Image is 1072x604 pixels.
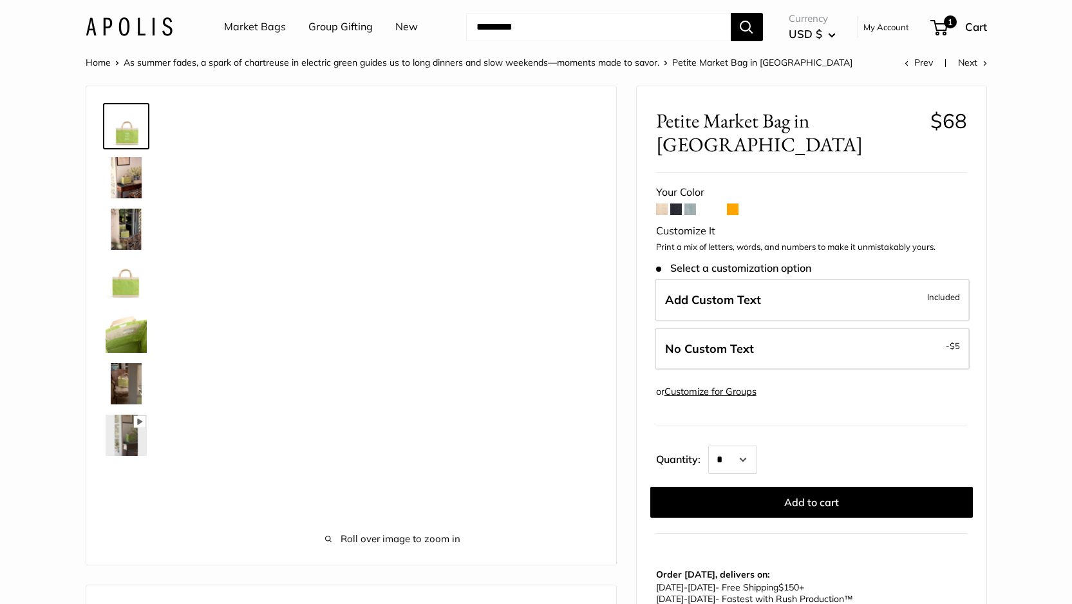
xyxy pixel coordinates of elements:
span: USD $ [789,27,822,41]
p: Print a mix of letters, words, and numbers to make it unmistakably yours. [656,241,967,254]
span: $68 [930,108,967,133]
a: Petite Market Bag in Chartreuse [103,412,149,458]
a: My Account [863,19,909,35]
label: Add Custom Text [655,279,970,321]
strong: Order [DATE], delivers on: [656,569,769,580]
a: Petite Market Bag in Chartreuse [103,103,149,149]
a: 1 Cart [932,17,987,37]
a: Customize for Groups [664,386,757,397]
a: Petite Market Bag in Chartreuse [103,258,149,304]
a: Next [958,57,987,68]
span: Petite Market Bag in [GEOGRAPHIC_DATA] [672,57,852,68]
img: Petite Market Bag in Chartreuse [106,106,147,147]
span: [DATE] [656,581,684,593]
input: Search... [466,13,731,41]
span: Select a customization option [656,262,811,274]
a: Group Gifting [308,17,373,37]
label: Quantity: [656,442,708,474]
a: New [395,17,418,37]
img: Petite Market Bag in Chartreuse [106,209,147,250]
span: Add Custom Text [665,292,761,307]
a: Prev [905,57,933,68]
img: Petite Market Bag in Chartreuse [106,312,147,353]
button: USD $ [789,24,836,44]
span: Roll over image to zoom in [189,530,597,548]
div: Your Color [656,183,967,202]
span: $150 [778,581,799,593]
a: Petite Market Bag in Chartreuse [103,155,149,201]
span: Included [927,289,960,305]
button: Add to cart [650,487,973,518]
img: Petite Market Bag in Chartreuse [106,363,147,404]
nav: Breadcrumb [86,54,852,71]
a: Home [86,57,111,68]
span: [DATE] [688,581,715,593]
img: Petite Market Bag in Chartreuse [106,415,147,456]
span: Cart [965,20,987,33]
a: Market Bags [224,17,286,37]
span: $5 [950,341,960,351]
a: Petite Market Bag in Chartreuse [103,309,149,355]
button: Search [731,13,763,41]
a: As summer fades, a spark of chartreuse in electric green guides us to long dinners and slow weeke... [124,57,659,68]
span: No Custom Text [665,341,754,356]
span: - [684,581,688,593]
label: Leave Blank [655,328,970,370]
span: Petite Market Bag in [GEOGRAPHIC_DATA] [656,109,921,156]
img: Petite Market Bag in Chartreuse [106,157,147,198]
img: Petite Market Bag in Chartreuse [106,260,147,301]
a: Petite Market Bag in Chartreuse [103,361,149,407]
div: or [656,383,757,401]
span: 1 [943,15,956,28]
div: Customize It [656,222,967,241]
img: Apolis [86,17,173,36]
span: - [946,338,960,354]
a: Petite Market Bag in Chartreuse [103,206,149,252]
span: Currency [789,10,836,28]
